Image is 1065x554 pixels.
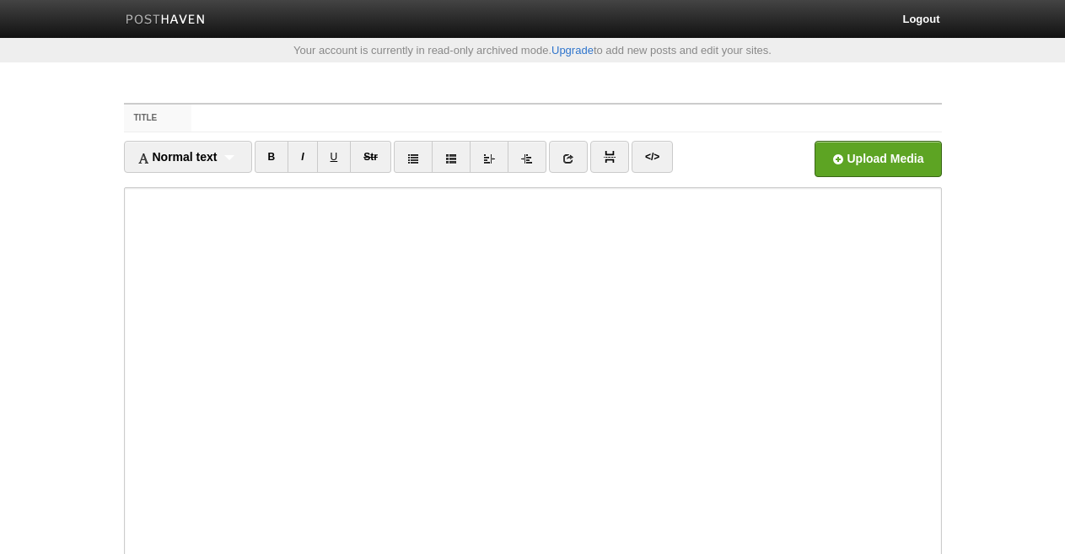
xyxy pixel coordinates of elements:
img: pagebreak-icon.png [604,151,616,163]
img: Posthaven-bar [126,14,206,27]
a: Str [350,141,391,173]
a: </> [632,141,673,173]
label: Title [124,105,192,132]
a: B [255,141,289,173]
span: Normal text [137,150,218,164]
div: Your account is currently in read-only archived mode. to add new posts and edit your sites. [111,45,955,56]
a: I [288,141,317,173]
del: Str [363,151,378,163]
a: U [317,141,352,173]
a: Upgrade [551,44,594,56]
